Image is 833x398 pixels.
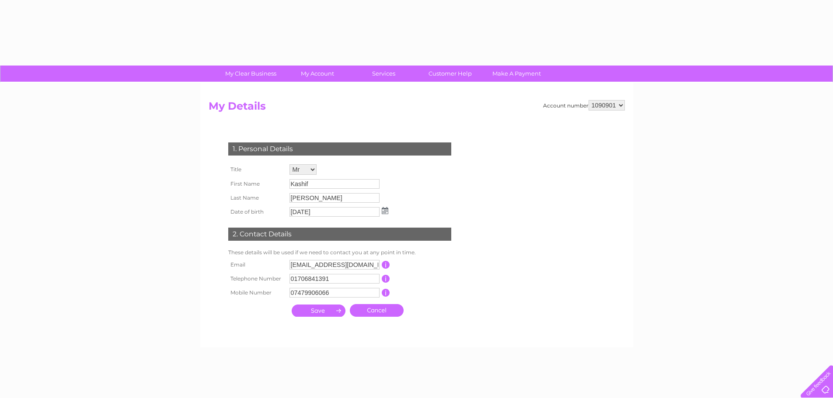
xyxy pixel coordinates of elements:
[350,304,404,317] a: Cancel
[382,275,390,283] input: Information
[292,305,345,317] input: Submit
[281,66,353,82] a: My Account
[209,100,625,117] h2: My Details
[382,207,388,214] img: ...
[226,272,287,286] th: Telephone Number
[481,66,553,82] a: Make A Payment
[228,142,451,156] div: 1. Personal Details
[226,162,287,177] th: Title
[348,66,420,82] a: Services
[215,66,287,82] a: My Clear Business
[226,258,287,272] th: Email
[226,177,287,191] th: First Name
[543,100,625,111] div: Account number
[414,66,486,82] a: Customer Help
[226,191,287,205] th: Last Name
[226,205,287,219] th: Date of birth
[382,289,390,297] input: Information
[382,261,390,269] input: Information
[226,247,453,258] td: These details will be used if we need to contact you at any point in time.
[226,286,287,300] th: Mobile Number
[228,228,451,241] div: 2. Contact Details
